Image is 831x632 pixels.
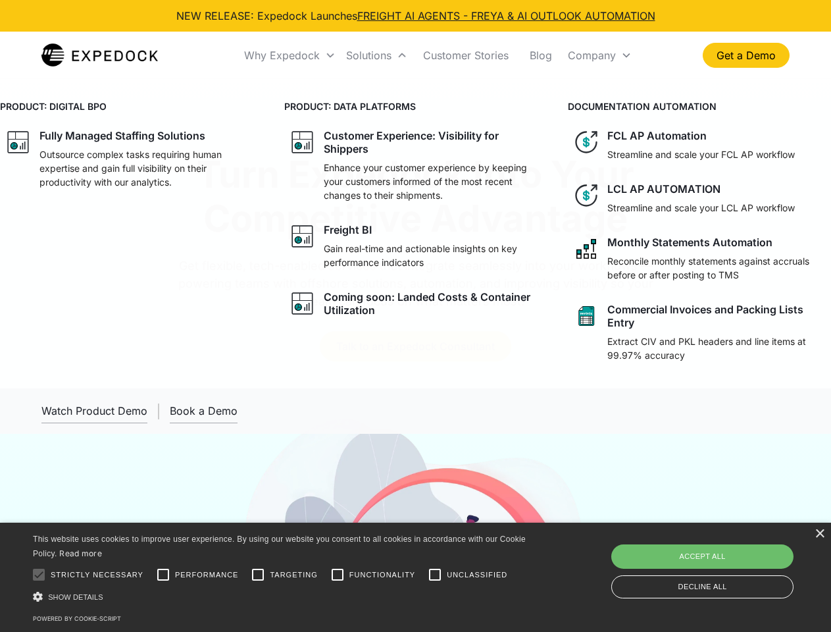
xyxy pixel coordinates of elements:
[568,124,831,167] a: dollar iconFCL AP AutomationStreamline and scale your FCL AP workflow
[170,404,238,417] div: Book a Demo
[51,569,143,581] span: Strictly necessary
[239,33,341,78] div: Why Expedock
[41,42,158,68] img: Expedock Logo
[176,8,655,24] div: NEW RELEASE: Expedock Launches
[568,177,831,220] a: dollar iconLCL AP AUTOMATIONStreamline and scale your LCL AP workflow
[519,33,563,78] a: Blog
[284,124,547,207] a: graph iconCustomer Experience: Visibility for ShippersEnhance your customer experience by keeping...
[346,49,391,62] div: Solutions
[447,569,507,581] span: Unclassified
[607,201,795,215] p: Streamline and scale your LCL AP workflow
[349,569,415,581] span: Functionality
[573,303,599,329] img: sheet icon
[324,223,372,236] div: Freight BI
[607,129,707,142] div: FCL AP Automation
[284,285,547,322] a: graph iconComing soon: Landed Costs & Container Utilization
[573,129,599,155] img: dollar icon
[568,298,831,367] a: sheet iconCommercial Invoices and Packing Lists EntryExtract CIV and PKL headers and line items a...
[41,399,147,423] a: open lightbox
[41,42,158,68] a: home
[290,223,316,250] img: graph icon
[324,129,542,155] div: Customer Experience: Visibility for Shippers
[39,129,205,142] div: Fully Managed Staffing Solutions
[59,548,102,558] a: Read more
[5,129,32,155] img: graph icon
[41,404,147,417] div: Watch Product Demo
[244,49,320,62] div: Why Expedock
[324,161,542,202] p: Enhance your customer experience by keeping your customers informed of the most recent changes to...
[607,147,795,161] p: Streamline and scale your FCL AP workflow
[270,569,317,581] span: Targeting
[607,182,720,196] div: LCL AP AUTOMATION
[39,147,258,189] p: Outsource complex tasks requiring human expertise and gain full visibility on their productivity ...
[33,590,530,604] div: Show details
[341,33,413,78] div: Solutions
[48,593,103,601] span: Show details
[357,9,655,22] a: FREIGHT AI AGENTS - FREYA & AI OUTLOOK AUTOMATION
[568,99,831,113] h4: DOCUMENTATION AUTOMATION
[568,230,831,287] a: network like iconMonthly Statements AutomationReconcile monthly statements against accruals befor...
[612,490,831,632] iframe: Chat Widget
[607,236,772,249] div: Monthly Statements Automation
[284,218,547,275] a: graph iconFreight BIGain real-time and actionable insights on key performance indicators
[290,290,316,317] img: graph icon
[170,399,238,423] a: Book a Demo
[607,303,826,329] div: Commercial Invoices and Packing Lists Entry
[573,182,599,209] img: dollar icon
[563,33,637,78] div: Company
[324,242,542,269] p: Gain real-time and actionable insights on key performance indicators
[413,33,519,78] a: Customer Stories
[568,49,616,62] div: Company
[703,43,790,68] a: Get a Demo
[573,236,599,262] img: network like icon
[33,535,526,559] span: This website uses cookies to improve user experience. By using our website you consent to all coo...
[33,615,121,622] a: Powered by cookie-script
[284,99,547,113] h4: PRODUCT: DATA PLATFORMS
[175,569,239,581] span: Performance
[607,334,826,362] p: Extract CIV and PKL headers and line items at 99.97% accuracy
[607,254,826,282] p: Reconcile monthly statements against accruals before or after posting to TMS
[324,290,542,317] div: Coming soon: Landed Costs & Container Utilization
[290,129,316,155] img: graph icon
